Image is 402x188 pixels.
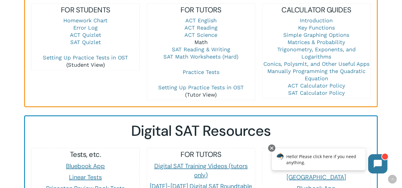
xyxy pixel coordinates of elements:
a: Practice Tests [183,69,219,75]
a: Math [194,39,208,45]
a: SAT Calculator Policy [288,90,345,96]
a: Bluebook App [66,162,105,170]
a: Trigonometry, Exponents, and Logarithms [277,46,356,60]
a: Matrices & Probability [288,39,345,45]
h2: Digital SAT Resources [31,122,371,140]
iframe: Chatbot [265,143,394,180]
a: ACT Science [184,32,217,38]
a: Setting Up Practice Tests in OST [158,84,244,91]
p: (Student View) [31,54,139,69]
a: SAT Reading & Writing [172,46,230,53]
h5: CALCULATOR GUIDES [262,5,370,15]
a: Key Functions [298,24,335,31]
a: Simple Graphing Options [284,32,350,38]
a: Linear Tests [69,173,102,181]
a: Introduction [300,17,333,24]
p: (Tutor View) [147,84,255,98]
a: Manually Programming the Quadratic Equation [267,68,366,81]
a: Error Log [73,24,98,31]
h5: FOR STUDENTS [31,5,139,15]
a: Homework Chart [63,17,108,24]
a: [GEOGRAPHIC_DATA] [287,173,346,181]
a: SAT Math Worksheets (Hard) [163,53,238,60]
a: ACT Calculator Policy [288,82,345,89]
a: Digital SAT Training Videos (tutors only) [154,162,248,179]
a: ACT English [185,17,217,24]
a: SAT Quizlet [70,39,101,45]
h5: Tests, etc. [31,150,139,159]
a: ACT Quizlet [70,32,101,38]
h5: Links [262,150,370,159]
a: ACT Reading [184,24,218,31]
a: Conics, Polysmlt, and Other Useful Apps [263,61,370,67]
a: Setting Up Practice Tests in OST [43,54,128,61]
h5: FOR TUTORS [147,5,255,15]
h5: FOR TUTORS [147,150,255,159]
